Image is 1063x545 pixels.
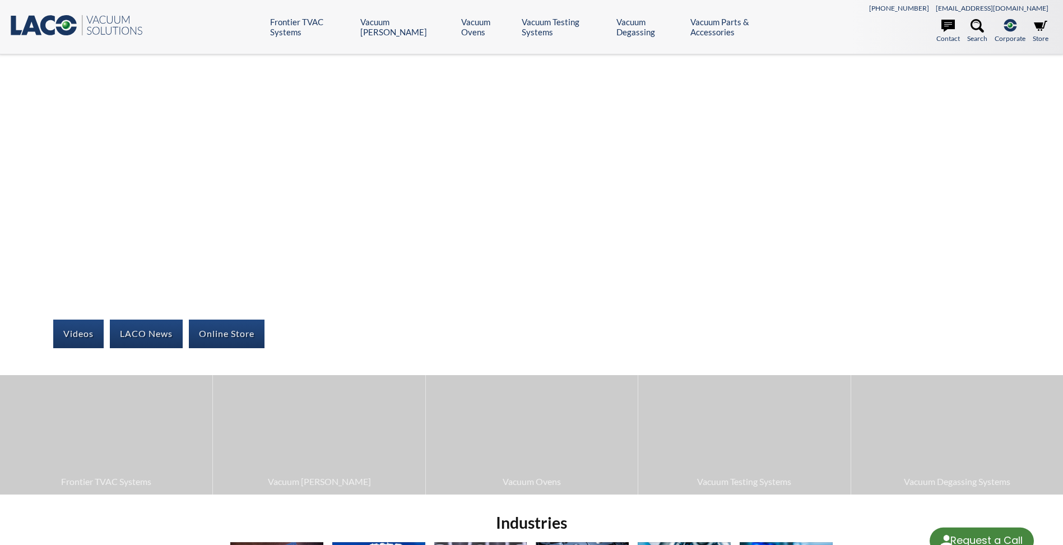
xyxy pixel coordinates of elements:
a: Vacuum Parts & Accessories [690,17,790,37]
a: Vacuum Testing Systems [638,375,850,494]
a: Vacuum Degassing [616,17,683,37]
span: Vacuum Ovens [431,474,632,489]
a: Vacuum Degassing Systems [851,375,1063,494]
span: Corporate [995,33,1025,44]
span: Vacuum [PERSON_NAME] [219,474,419,489]
a: Search [967,19,987,44]
a: Vacuum Testing Systems [522,17,608,37]
a: [EMAIL_ADDRESS][DOMAIN_NAME] [936,4,1048,12]
a: Videos [53,320,104,348]
a: Vacuum Ovens [426,375,638,494]
a: Online Store [189,320,264,348]
a: Frontier TVAC Systems [270,17,352,37]
a: Vacuum Ovens [461,17,513,37]
span: Vacuum Degassing Systems [857,474,1057,489]
h2: Industries [226,512,837,533]
a: Vacuum [PERSON_NAME] [360,17,453,37]
span: Frontier TVAC Systems [6,474,207,489]
a: Vacuum [PERSON_NAME] [213,375,425,494]
a: Store [1033,19,1048,44]
a: Contact [936,19,960,44]
span: Vacuum Testing Systems [644,474,844,489]
a: [PHONE_NUMBER] [869,4,929,12]
a: LACO News [110,320,183,348]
